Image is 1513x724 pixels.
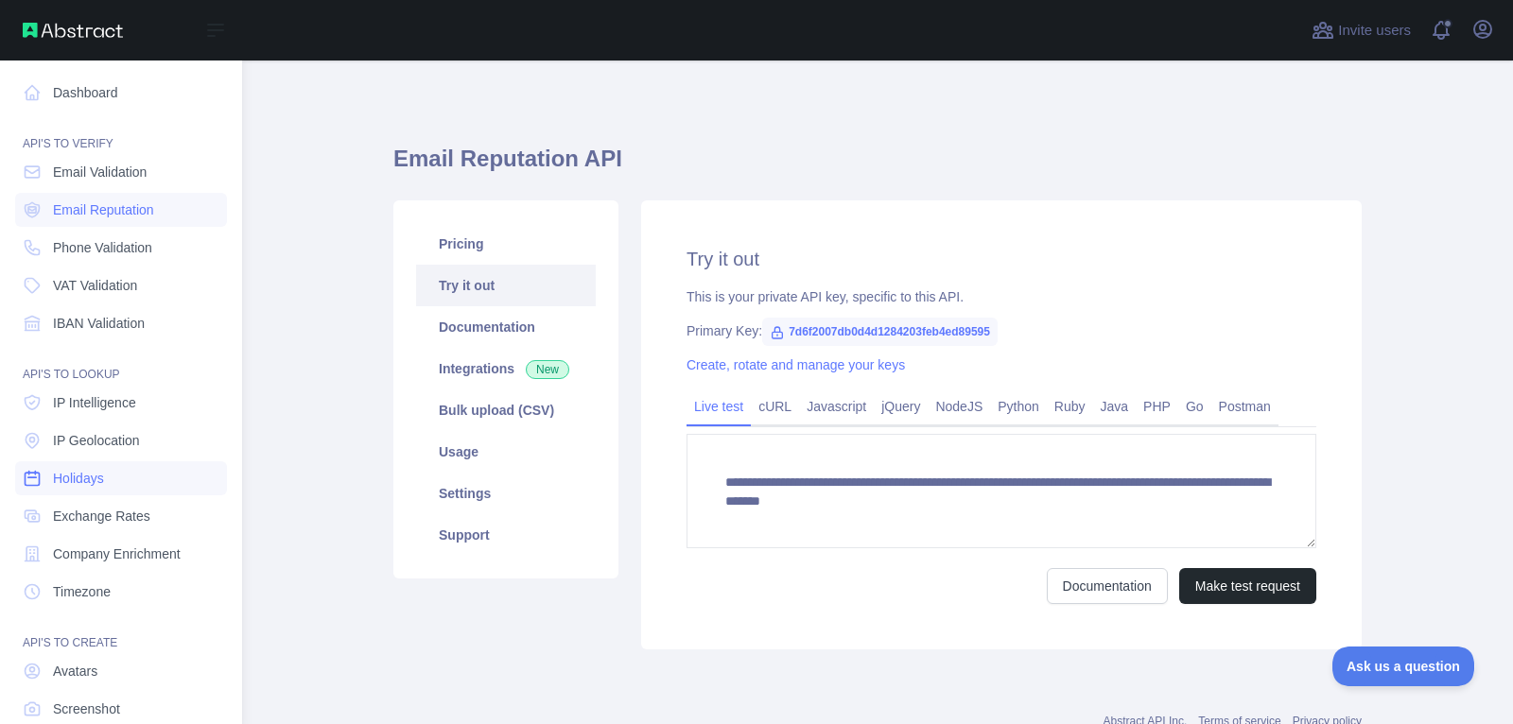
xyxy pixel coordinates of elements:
a: Email Reputation [15,193,227,227]
a: PHP [1136,391,1178,422]
h1: Email Reputation API [393,144,1362,189]
span: 7d6f2007db0d4d1284203feb4ed89595 [762,318,998,346]
a: Pricing [416,223,596,265]
span: IP Intelligence [53,393,136,412]
a: Dashboard [15,76,227,110]
a: Timezone [15,575,227,609]
button: Invite users [1308,15,1415,45]
a: Ruby [1047,391,1093,422]
span: New [526,360,569,379]
a: IP Intelligence [15,386,227,420]
a: Settings [416,473,596,514]
a: Javascript [799,391,874,422]
div: API'S TO LOOKUP [15,344,227,382]
a: Java [1093,391,1137,422]
span: Timezone [53,582,111,601]
span: IBAN Validation [53,314,145,333]
a: Avatars [15,654,227,688]
div: This is your private API key, specific to this API. [687,287,1316,306]
a: Company Enrichment [15,537,227,571]
a: Holidays [15,461,227,495]
a: Live test [687,391,751,422]
button: Make test request [1179,568,1316,604]
span: Phone Validation [53,238,152,257]
a: Usage [416,431,596,473]
a: IP Geolocation [15,423,227,457]
a: Documentation [416,306,596,348]
a: Postman [1211,391,1278,422]
a: Integrations New [416,348,596,389]
span: Company Enrichment [53,544,181,563]
a: NodeJS [928,391,990,422]
a: Documentation [1047,568,1168,604]
a: Phone Validation [15,231,227,265]
img: Abstract API [23,23,123,38]
span: Email Validation [53,163,147,181]
a: VAT Validation [15,268,227,302]
span: VAT Validation [53,276,137,295]
a: Create, rotate and manage your keys [687,357,905,372]
a: Python [990,391,1047,422]
span: Holidays [53,469,104,488]
span: Avatars [53,662,97,681]
a: Exchange Rates [15,499,227,533]
a: jQuery [874,391,928,422]
a: Bulk upload (CSV) [416,389,596,431]
span: Screenshot [53,699,120,718]
a: Go [1178,391,1211,422]
a: IBAN Validation [15,306,227,340]
a: Email Validation [15,155,227,189]
a: cURL [751,391,799,422]
span: Exchange Rates [53,507,150,526]
div: API'S TO CREATE [15,612,227,650]
div: Primary Key: [687,321,1316,340]
a: Try it out [416,265,596,306]
span: IP Geolocation [53,431,140,450]
div: API'S TO VERIFY [15,113,227,151]
iframe: Toggle Customer Support [1332,646,1475,686]
span: Invite users [1338,20,1411,42]
a: Support [416,514,596,556]
span: Email Reputation [53,200,154,219]
h2: Try it out [687,246,1316,272]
